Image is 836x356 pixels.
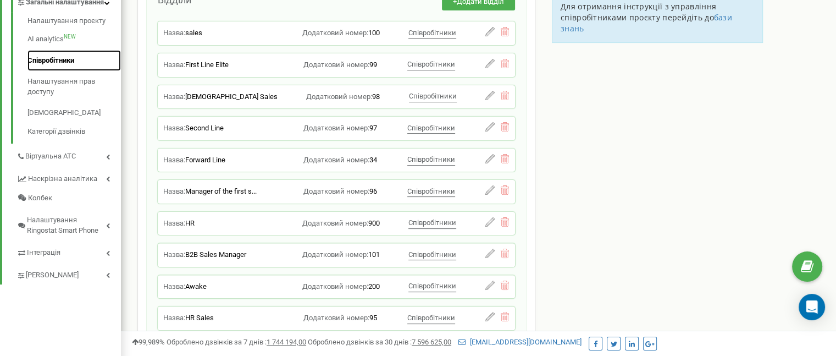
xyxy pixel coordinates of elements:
span: 99 [369,61,377,69]
span: Додатковий номер: [303,187,369,195]
span: Співробітники [408,29,456,37]
a: Категорії дзвінків [27,124,121,137]
span: Назва: [163,282,185,291]
span: First Line Elite [185,61,229,69]
span: Співробітники [407,187,455,195]
span: 97 [369,124,377,132]
span: Назва: [163,187,185,195]
a: Колбек [16,189,121,208]
span: 95 [369,314,377,322]
span: Назва: [163,250,185,259]
span: Додатковий номер: [302,29,368,37]
span: sales [185,29,202,37]
u: 1 744 194,00 [267,338,306,346]
span: Оброблено дзвінків за 30 днів : [308,338,451,346]
span: Додатковий номер: [306,92,372,101]
a: Співробітники [27,50,121,72]
span: [DEMOGRAPHIC_DATA] Sales [185,92,278,101]
span: Manager of the first s... [185,187,257,195]
span: Додатковий номер: [302,282,368,291]
span: Додатковий номер: [302,219,368,227]
span: B2B Sales Manager [185,250,246,259]
span: Співробітники [408,282,456,290]
span: HR Sales [185,314,214,322]
a: Налаштування Ringostat Smart Phone [16,207,121,240]
a: [EMAIL_ADDRESS][DOMAIN_NAME] [458,338,582,346]
span: Співробітники [408,250,456,259]
span: Оброблено дзвінків за 7 днів : [167,338,306,346]
span: [PERSON_NAME] [26,270,79,281]
span: Назва: [163,92,185,101]
span: 99,989% [132,338,165,346]
a: AI analyticsNEW [27,29,121,50]
div: Open Intercom Messenger [799,294,825,320]
span: Назва: [163,314,185,322]
u: 7 596 625,00 [412,338,451,346]
span: 200 [368,282,380,291]
span: Додатковий номер: [303,61,369,69]
a: Віртуальна АТС [16,144,121,166]
span: Додатковий номер: [303,156,369,164]
span: Співробітники [409,92,457,100]
span: Колбек [28,193,52,204]
span: Додатковий номер: [303,124,369,132]
a: [DEMOGRAPHIC_DATA] [27,102,121,124]
span: Додатковий номер: [302,250,368,259]
span: Співробітники [407,124,455,132]
span: Назва: [163,219,185,227]
span: HR [185,219,195,227]
a: бази знань [561,12,732,34]
span: Наскрізна аналітика [28,174,97,184]
span: Співробітники [408,218,456,227]
span: Співробітники [407,314,455,322]
span: Співробітники [407,60,455,68]
span: Віртуальна АТС [25,151,76,162]
a: Наскрізна аналітика [16,166,121,189]
span: Awake [185,282,207,291]
span: 100 [368,29,380,37]
span: 101 [368,250,380,259]
span: 34 [369,156,377,164]
span: Налаштування Ringostat Smart Phone [27,215,106,235]
span: Інтеграція [27,248,60,258]
span: Додатковий номер: [303,314,369,322]
span: Second Line [185,124,224,132]
span: 98 [372,92,380,101]
span: Для отримання інструкції з управління співробітниками проєкту перейдіть до [561,1,716,23]
span: 900 [368,219,380,227]
span: Назва: [163,61,185,69]
span: Співробітники [407,155,455,163]
a: Налаштування прав доступу [27,71,121,102]
span: Назва: [163,29,185,37]
a: Інтеграція [16,240,121,262]
a: [PERSON_NAME] [16,262,121,285]
span: Forward Line [185,156,225,164]
span: Назва: [163,156,185,164]
a: Налаштування проєкту [27,16,121,29]
span: 96 [369,187,377,195]
span: Назва: [163,124,185,132]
